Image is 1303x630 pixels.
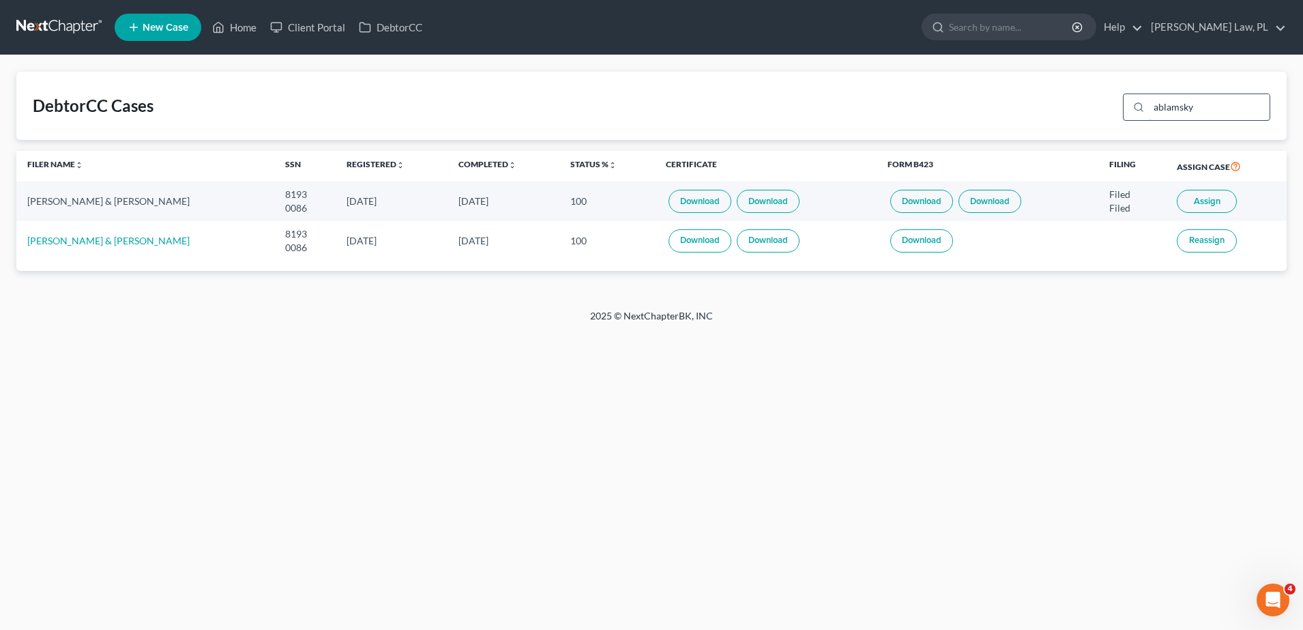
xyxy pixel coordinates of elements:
[75,161,83,169] i: unfold_more
[1177,229,1237,253] button: Reassign
[1144,15,1286,40] a: [PERSON_NAME] Law, PL
[33,95,153,117] div: DebtorCC Cases
[609,161,617,169] i: unfold_more
[263,309,1040,334] div: 2025 © NextChapterBK, INC
[285,201,325,215] div: 0086
[336,182,448,220] td: [DATE]
[570,159,617,169] a: Status %unfold_more
[263,15,352,40] a: Client Portal
[274,151,336,182] th: SSN
[1189,235,1225,246] span: Reassign
[458,159,516,169] a: Completedunfold_more
[737,190,800,213] a: Download
[737,229,800,253] a: Download
[1109,201,1155,215] div: Filed
[285,241,325,255] div: 0086
[27,235,190,246] a: [PERSON_NAME] & [PERSON_NAME]
[958,190,1021,213] a: Download
[347,159,405,169] a: Registeredunfold_more
[285,188,325,201] div: 8193
[27,159,83,169] a: Filer Nameunfold_more
[890,229,953,253] a: Download
[508,161,516,169] i: unfold_more
[1098,151,1166,182] th: Filing
[448,182,559,220] td: [DATE]
[352,15,429,40] a: DebtorCC
[1177,190,1237,213] button: Assign
[27,195,263,208] div: [PERSON_NAME] & [PERSON_NAME]
[949,14,1074,40] input: Search by name...
[877,151,1098,182] th: Form B423
[448,221,559,260] td: [DATE]
[336,221,448,260] td: [DATE]
[1285,584,1295,595] span: 4
[205,15,263,40] a: Home
[669,190,731,213] a: Download
[559,182,655,220] td: 100
[1166,151,1287,182] th: Assign Case
[1109,188,1155,201] div: Filed
[559,221,655,260] td: 100
[396,161,405,169] i: unfold_more
[669,229,731,253] a: Download
[1257,584,1289,616] iframe: Intercom live chat
[655,151,877,182] th: Certificate
[890,190,953,213] a: Download
[285,227,325,241] div: 8193
[1097,15,1143,40] a: Help
[1149,94,1270,120] input: Search...
[1194,196,1220,207] span: Assign
[143,23,188,33] span: New Case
